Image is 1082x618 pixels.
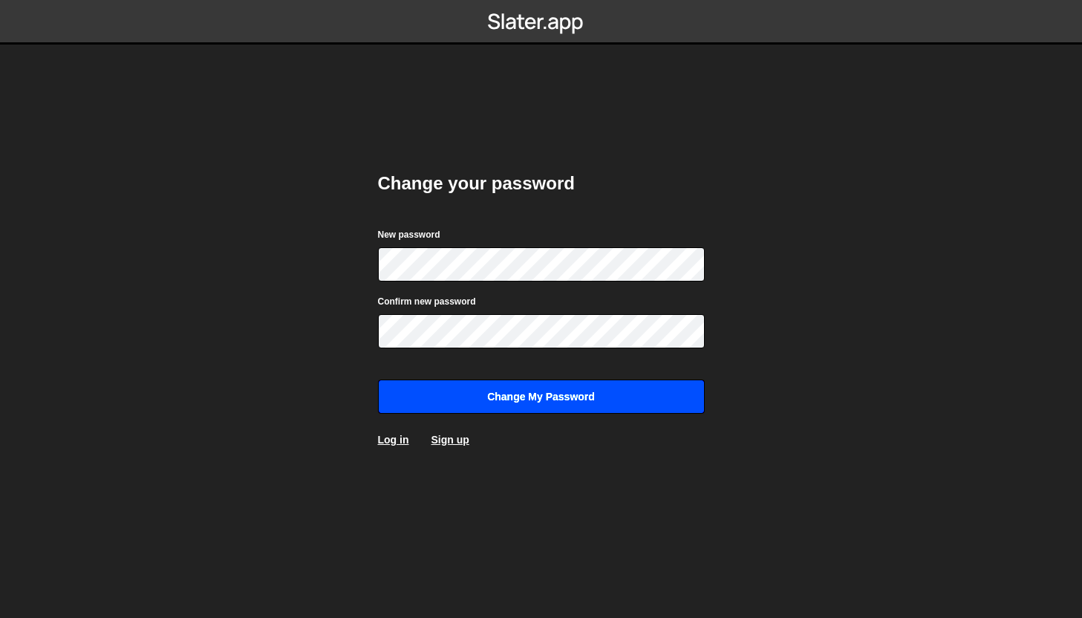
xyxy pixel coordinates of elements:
[378,294,476,309] label: Confirm new password
[378,227,440,242] label: New password
[378,380,705,414] input: Change my password
[431,434,469,446] a: Sign up
[378,434,409,446] a: Log in
[378,172,705,195] h2: Change your password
